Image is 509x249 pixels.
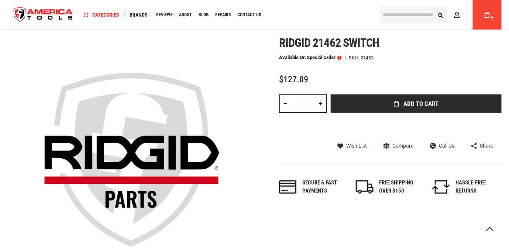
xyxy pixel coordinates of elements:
[279,74,308,84] span: $127.89
[361,55,374,60] div: 21462
[80,10,123,20] a: Categories
[130,12,148,17] span: Brands
[480,143,493,148] span: Share
[279,55,341,60] p: Available on Special Order
[179,13,192,17] span: About
[346,143,367,148] span: Wish List
[379,179,425,195] div: FREE SHIPPING OVER $150
[392,143,413,148] span: Compare
[199,13,209,17] span: Blog
[405,226,509,249] iframe: LiveChat chat widget
[404,101,439,107] span: Add to Cart
[384,142,413,149] a: Compare
[176,10,195,20] a: About
[156,13,172,17] span: Reviews
[279,36,379,50] span: Ridgid 21462 switch
[356,180,374,194] img: shipping
[195,10,212,20] a: Blog
[455,179,502,195] div: HASSLE-FREE RETURNS
[153,10,176,20] a: Reviews
[126,10,151,20] a: Brands
[329,115,503,118] iframe: Secure express checkout frame
[434,8,448,22] button: Search
[237,13,261,17] span: Contact Us
[349,55,361,60] strong: SKU
[212,10,234,20] a: Repairs
[234,10,264,20] a: Contact Us
[279,180,297,194] img: payments
[432,180,450,194] img: returns
[430,142,454,149] a: Call Us
[215,13,231,17] span: Repairs
[331,94,502,113] button: Add to Cart
[302,179,348,195] div: Secure & fast payments
[439,143,454,148] span: Call Us
[84,12,119,17] span: Categories
[491,16,493,20] span: 0
[7,1,79,29] img: America Tools
[7,1,79,29] a: store logo
[337,142,367,149] a: Wish List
